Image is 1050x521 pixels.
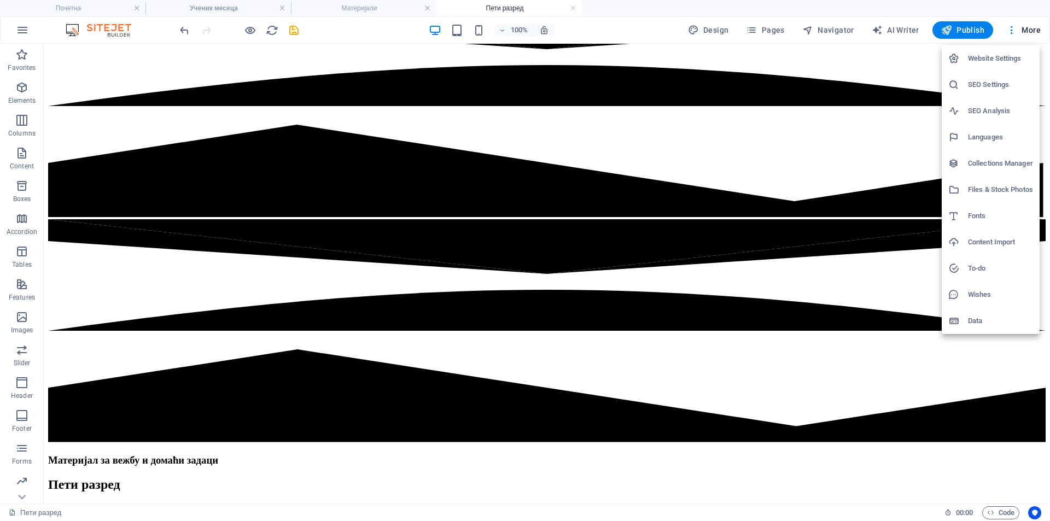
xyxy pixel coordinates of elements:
[968,288,1033,301] h6: Wishes
[968,157,1033,170] h6: Collections Manager
[968,236,1033,249] h6: Content Import
[968,209,1033,223] h6: Fonts
[968,78,1033,91] h6: SEO Settings
[968,52,1033,65] h6: Website Settings
[968,262,1033,275] h6: To-do
[968,131,1033,144] h6: Languages
[968,314,1033,327] h6: Data
[968,104,1033,118] h6: SEO Analysis
[968,183,1033,196] h6: Files & Stock Photos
